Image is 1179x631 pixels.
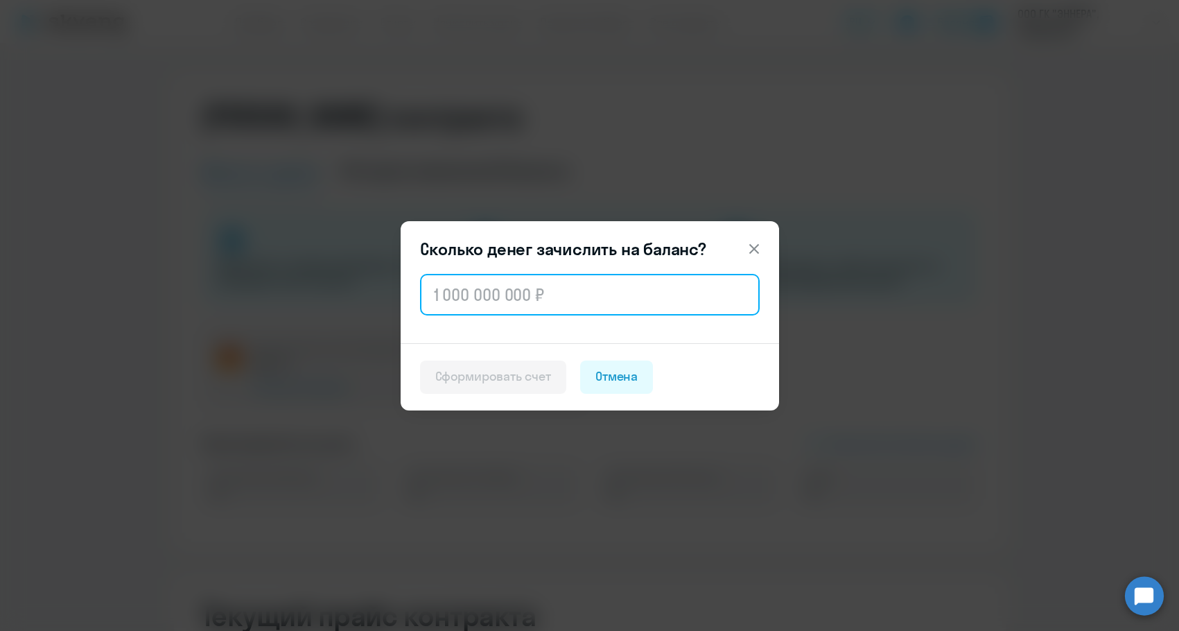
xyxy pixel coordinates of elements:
[595,368,638,386] div: Отмена
[435,368,551,386] div: Сформировать счет
[580,361,654,394] button: Отмена
[420,361,566,394] button: Сформировать счет
[401,238,779,260] header: Сколько денег зачислить на баланс?
[420,274,760,315] input: 1 000 000 000 ₽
